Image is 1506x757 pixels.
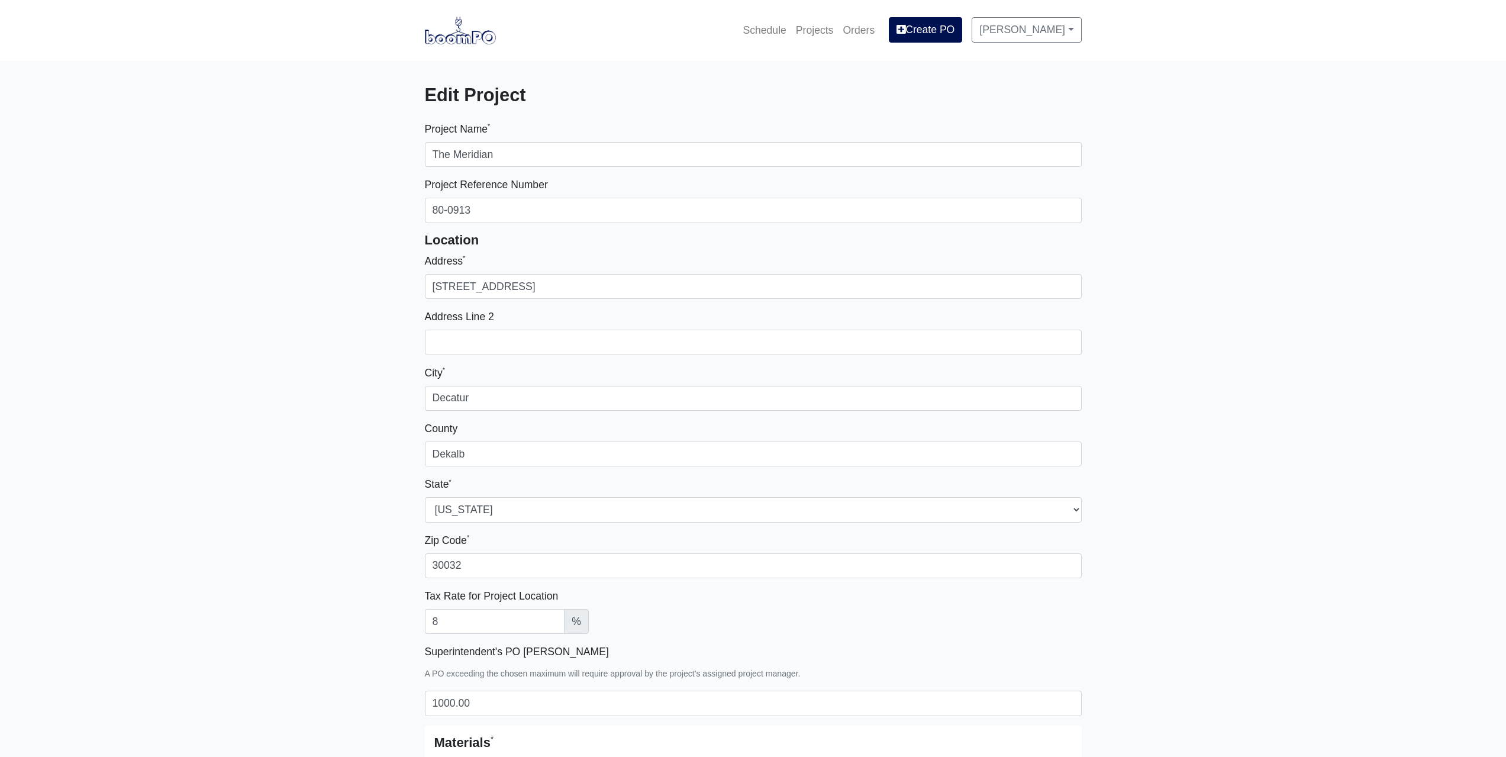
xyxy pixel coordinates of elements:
small: A PO exceeding the chosen maximum will require approval by the project's assigned project manager. [425,669,801,678]
a: Schedule [738,17,791,43]
h5: Location [425,233,1082,248]
h3: Edit Project [425,85,744,107]
a: Projects [791,17,839,43]
a: Create PO [889,17,962,42]
label: City [425,365,445,381]
label: County [425,420,458,437]
label: Project Reference Number [425,176,548,193]
h5: Materials [434,735,1072,750]
label: Address Line 2 [425,308,494,325]
label: Address [425,253,466,269]
span: % [564,609,589,634]
label: Zip Code [425,532,470,549]
a: [PERSON_NAME] [972,17,1081,42]
label: Superintendent's PO [PERSON_NAME] [425,643,609,660]
label: State [425,476,452,492]
label: Tax Rate for Project Location [425,588,559,604]
img: boomPO [425,17,496,44]
a: Orders [838,17,879,43]
label: Project Name [425,121,491,137]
